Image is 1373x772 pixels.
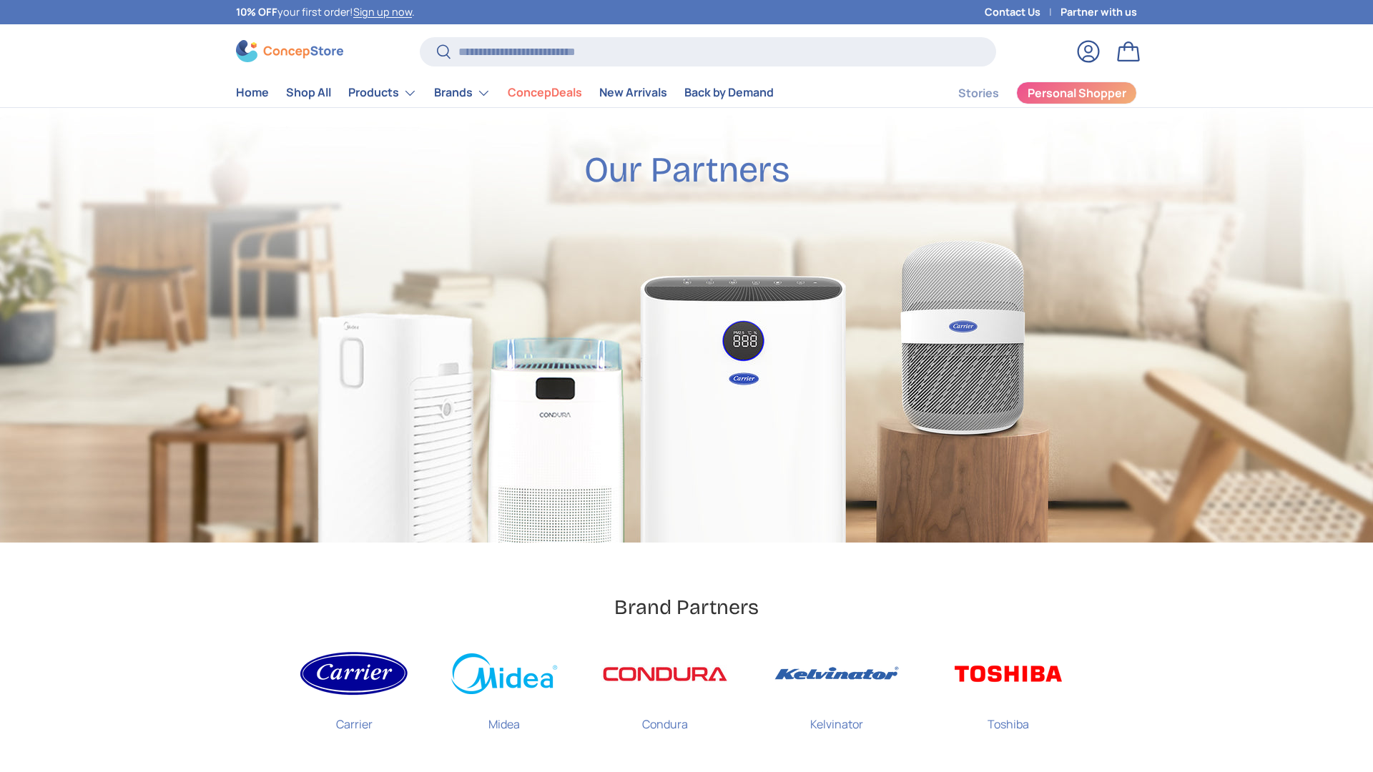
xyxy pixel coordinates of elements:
[488,704,520,733] p: Midea
[614,594,759,620] h2: Brand Partners
[236,40,343,62] img: ConcepStore
[642,704,688,733] p: Condura
[601,643,729,744] a: Condura
[336,704,373,733] p: Carrier
[236,79,774,107] nav: Primary
[985,4,1060,20] a: Contact Us
[684,79,774,107] a: Back by Demand
[944,643,1073,744] a: Toshiba
[988,704,1029,733] p: Toshiba
[286,79,331,107] a: Shop All
[300,643,408,744] a: Carrier
[810,704,863,733] p: Kelvinator
[584,148,789,192] h2: Our Partners
[772,643,901,744] a: Kelvinator
[1028,87,1126,99] span: Personal Shopper
[236,79,269,107] a: Home
[348,79,417,107] a: Products
[958,79,999,107] a: Stories
[434,79,491,107] a: Brands
[924,79,1137,107] nav: Secondary
[451,643,558,744] a: Midea
[236,4,415,20] p: your first order! .
[1060,4,1137,20] a: Partner with us
[353,5,412,19] a: Sign up now
[236,5,277,19] strong: 10% OFF
[425,79,499,107] summary: Brands
[340,79,425,107] summary: Products
[1016,81,1137,104] a: Personal Shopper
[508,79,582,107] a: ConcepDeals
[599,79,667,107] a: New Arrivals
